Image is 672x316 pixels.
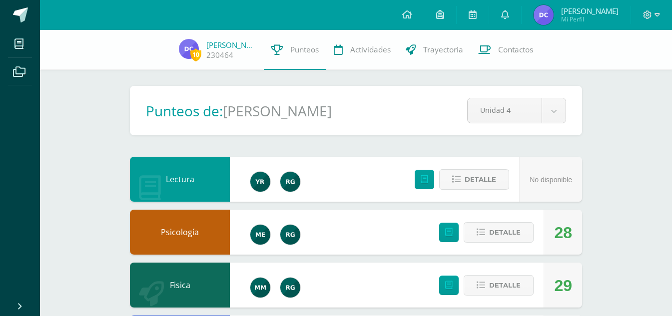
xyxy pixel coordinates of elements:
[554,263,572,308] div: 29
[480,98,529,122] span: Unidad 4
[530,176,572,184] span: No disponible
[290,44,319,55] span: Punteos
[250,225,270,245] img: e5319dee200a4f57f0a5ff00aaca67bb.png
[206,40,256,50] a: [PERSON_NAME]
[554,210,572,255] div: 28
[398,30,471,70] a: Trayectoria
[280,278,300,298] img: 24ef3269677dd7dd963c57b86ff4a022.png
[206,50,233,60] a: 230464
[146,101,223,120] h1: Punteos de:
[465,170,496,189] span: Detalle
[534,5,554,25] img: 7e966699025db051ac6096d7c145e44a.png
[130,210,230,255] div: Psicología
[423,44,463,55] span: Trayectoria
[264,30,326,70] a: Punteos
[498,44,533,55] span: Contactos
[350,44,391,55] span: Actividades
[439,169,509,190] button: Detalle
[561,15,619,23] span: Mi Perfil
[489,223,521,242] span: Detalle
[561,6,619,16] span: [PERSON_NAME]
[250,278,270,298] img: ea0e1a9c59ed4b58333b589e14889882.png
[471,30,541,70] a: Contactos
[326,30,398,70] a: Actividades
[130,263,230,308] div: Fisica
[179,39,199,59] img: 7e966699025db051ac6096d7c145e44a.png
[280,172,300,192] img: 24ef3269677dd7dd963c57b86ff4a022.png
[250,172,270,192] img: 765d7ba1372dfe42393184f37ff644ec.png
[464,275,534,296] button: Detalle
[223,101,332,120] h1: [PERSON_NAME]
[489,276,521,295] span: Detalle
[280,225,300,245] img: 24ef3269677dd7dd963c57b86ff4a022.png
[130,157,230,202] div: Lectura
[468,98,566,123] a: Unidad 4
[190,48,201,61] span: 10
[464,222,534,243] button: Detalle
